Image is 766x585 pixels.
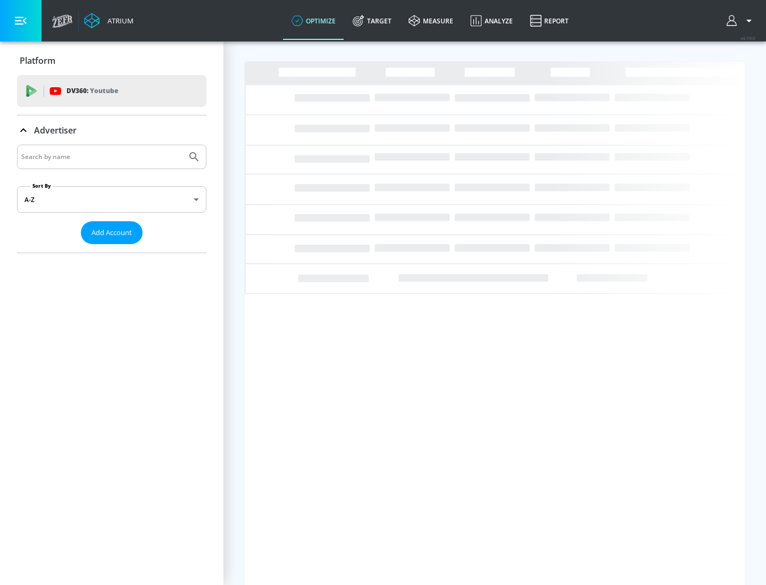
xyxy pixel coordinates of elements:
[30,182,53,189] label: Sort By
[400,2,462,40] a: measure
[344,2,400,40] a: Target
[17,186,206,213] div: A-Z
[283,2,344,40] a: optimize
[84,13,134,29] a: Atrium
[91,227,132,239] span: Add Account
[21,150,182,164] input: Search by name
[66,85,118,97] p: DV360:
[740,35,755,41] span: v 4.19.0
[20,55,55,66] p: Platform
[17,244,206,253] nav: list of Advertiser
[34,124,77,136] p: Advertiser
[17,75,206,107] div: DV360: Youtube
[17,145,206,253] div: Advertiser
[17,46,206,76] div: Platform
[81,221,143,244] button: Add Account
[462,2,521,40] a: Analyze
[90,85,118,96] p: Youtube
[17,115,206,145] div: Advertiser
[103,16,134,26] div: Atrium
[521,2,577,40] a: Report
